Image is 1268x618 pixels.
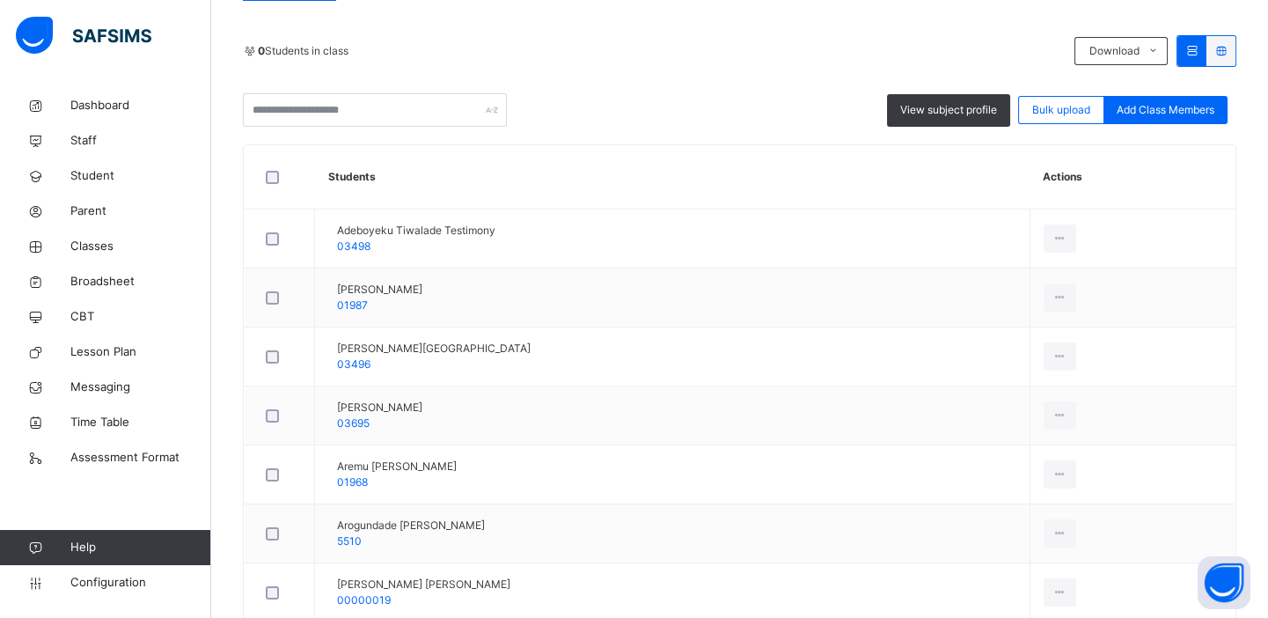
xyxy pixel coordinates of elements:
span: 00000019 [337,593,391,607]
span: Add Class Members [1117,102,1214,118]
span: Parent [70,202,211,220]
th: Students [315,145,1030,210]
span: [PERSON_NAME][GEOGRAPHIC_DATA] [337,341,531,357]
span: 01968 [337,475,368,489]
span: Lesson Plan [70,343,211,361]
button: Open asap [1198,556,1250,609]
th: Actions [1030,145,1235,210]
span: Broadsheet [70,273,211,291]
span: 03496 [337,357,370,371]
span: Bulk upload [1032,102,1090,118]
span: Assessment Format [70,449,211,467]
span: Arogundade [PERSON_NAME] [337,518,485,533]
span: 5510 [337,534,362,548]
span: Adeboyeku Tiwalade Testimony [337,223,495,239]
span: Help [70,539,210,556]
span: [PERSON_NAME] [337,400,422,416]
b: 0 [258,44,265,57]
span: Download [1088,43,1139,59]
span: 01987 [337,298,368,312]
span: Aremu [PERSON_NAME] [337,459,457,475]
span: 03498 [337,239,370,253]
span: Messaging [70,379,211,396]
span: Dashboard [70,97,211,114]
span: [PERSON_NAME] [337,282,422,298]
span: 03695 [337,416,370,430]
img: safsims [16,17,151,54]
span: Time Table [70,414,211,431]
span: Configuration [70,574,210,592]
span: View subject profile [900,102,997,118]
span: Students in class [258,43,348,59]
span: [PERSON_NAME] [PERSON_NAME] [337,577,510,592]
span: Student [70,167,211,185]
span: CBT [70,308,211,326]
span: Staff [70,132,211,150]
span: Classes [70,238,211,255]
